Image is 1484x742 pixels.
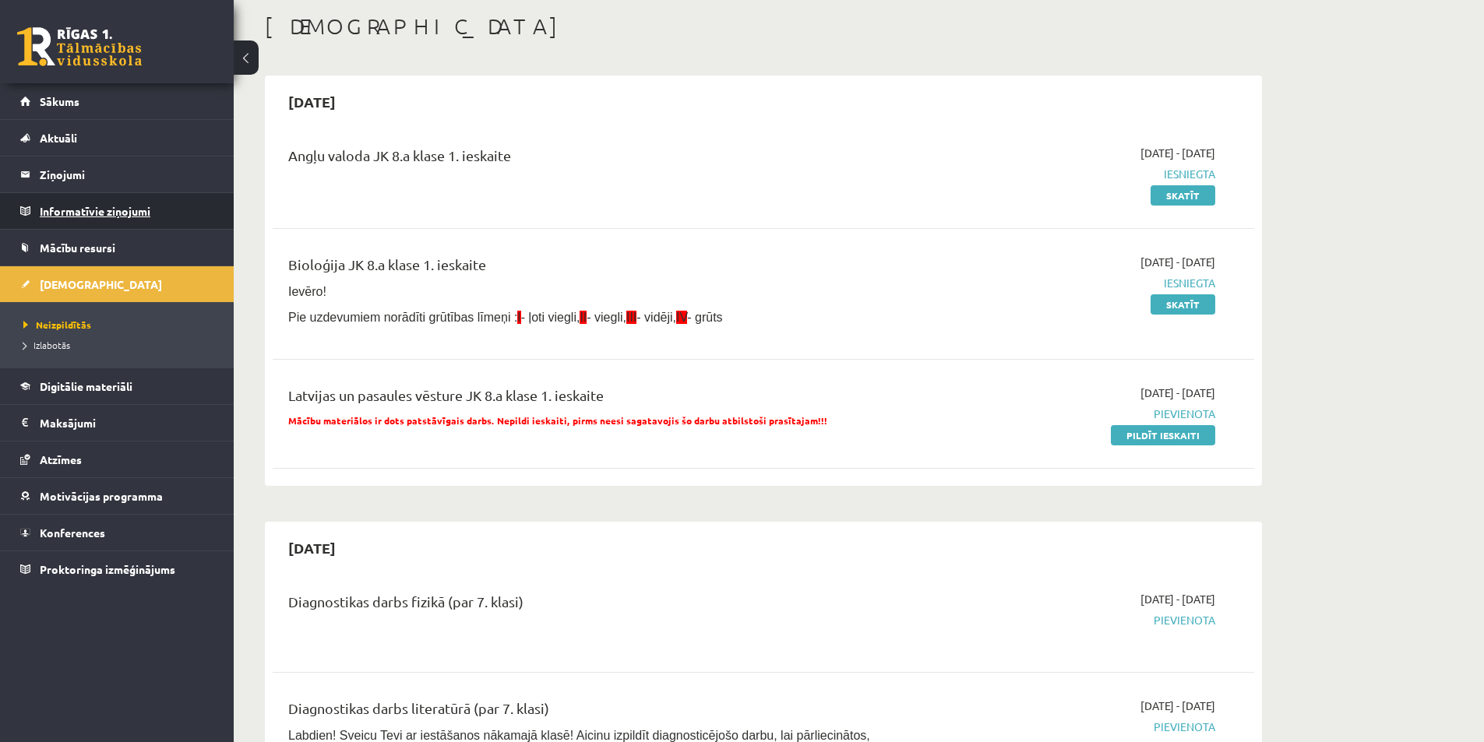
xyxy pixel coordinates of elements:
[20,193,214,229] a: Informatīvie ziņojumi
[922,612,1215,628] span: Pievienota
[265,13,1262,40] h1: [DEMOGRAPHIC_DATA]
[20,368,214,404] a: Digitālie materiāli
[273,83,351,120] h2: [DATE]
[1140,385,1215,401] span: [DATE] - [DATE]
[288,591,898,620] div: Diagnostikas darbs fizikā (par 7. klasi)
[20,551,214,587] a: Proktoringa izmēģinājums
[288,414,827,427] span: Mācību materiālos ir dots patstāvīgais darbs. Nepildi ieskaiti, pirms neesi sagatavojis šo darbu ...
[626,311,636,324] span: III
[40,452,82,466] span: Atzīmes
[922,275,1215,291] span: Iesniegta
[1140,698,1215,714] span: [DATE] - [DATE]
[20,156,214,192] a: Ziņojumi
[20,230,214,266] a: Mācību resursi
[40,193,214,229] legend: Informatīvie ziņojumi
[20,266,214,302] a: [DEMOGRAPHIC_DATA]
[17,27,142,66] a: Rīgas 1. Tālmācības vidusskola
[517,311,520,324] span: I
[40,405,214,441] legend: Maksājumi
[1140,591,1215,607] span: [DATE] - [DATE]
[288,311,723,324] span: Pie uzdevumiem norādīti grūtības līmeņi : - ļoti viegli, - viegli, - vidēji, - grūts
[922,406,1215,422] span: Pievienota
[40,94,79,108] span: Sākums
[1111,425,1215,445] a: Pildīt ieskaiti
[922,719,1215,735] span: Pievienota
[40,489,163,503] span: Motivācijas programma
[23,318,218,332] a: Neizpildītās
[20,405,214,441] a: Maksājumi
[580,311,587,324] span: II
[288,254,898,283] div: Bioloģija JK 8.a klase 1. ieskaite
[20,83,214,119] a: Sākums
[273,529,351,566] h2: [DATE]
[676,311,687,324] span: IV
[20,441,214,477] a: Atzīmes
[20,478,214,514] a: Motivācijas programma
[23,338,218,352] a: Izlabotās
[40,277,162,291] span: [DEMOGRAPHIC_DATA]
[288,145,898,174] div: Angļu valoda JK 8.a klase 1. ieskaite
[40,379,132,393] span: Digitālie materiāli
[40,562,175,576] span: Proktoringa izmēģinājums
[23,339,70,351] span: Izlabotās
[1151,185,1215,206] a: Skatīt
[288,385,898,413] div: Latvijas un pasaules vēsture JK 8.a klase 1. ieskaite
[1151,294,1215,315] a: Skatīt
[23,318,91,331] span: Neizpildītās
[40,241,115,255] span: Mācību resursi
[288,285,326,298] span: Ievēro!
[922,166,1215,182] span: Iesniegta
[1140,254,1215,270] span: [DATE] - [DATE]
[40,526,105,540] span: Konferences
[40,131,77,145] span: Aktuāli
[40,156,214,192] legend: Ziņojumi
[1140,145,1215,161] span: [DATE] - [DATE]
[20,515,214,550] a: Konferences
[20,120,214,156] a: Aktuāli
[288,698,898,726] div: Diagnostikas darbs literatūrā (par 7. klasi)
